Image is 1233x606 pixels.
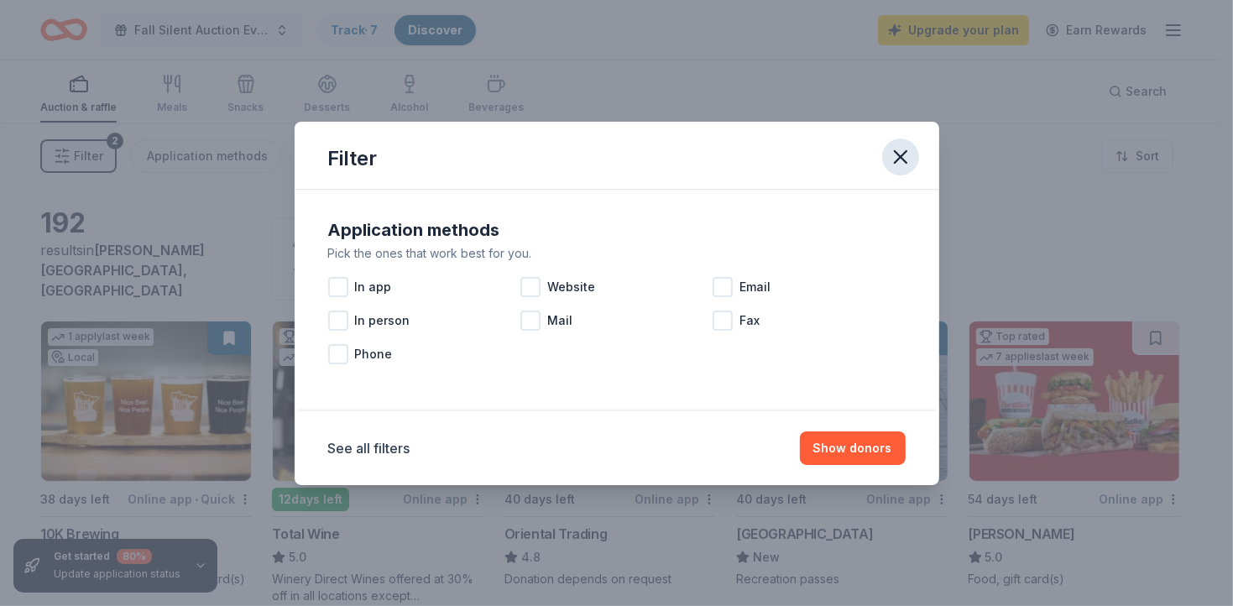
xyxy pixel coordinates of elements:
span: Fax [739,311,760,331]
span: In person [355,311,410,331]
span: Mail [547,311,572,331]
button: See all filters [328,438,410,458]
span: Phone [355,344,393,364]
span: Website [547,277,595,297]
div: Filter [328,145,378,172]
div: Application methods [328,217,906,243]
div: Pick the ones that work best for you. [328,243,906,264]
button: Show donors [800,431,906,465]
span: In app [355,277,392,297]
span: Email [739,277,771,297]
